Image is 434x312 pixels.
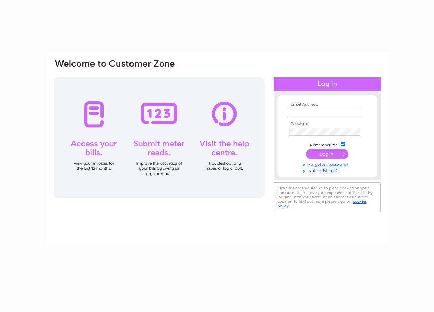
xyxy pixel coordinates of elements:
[287,102,367,107] th: Email Address:
[306,149,348,159] input: Submit
[287,122,367,126] th: Password:
[278,199,367,208] a: cookies policy
[287,141,367,148] td: Remember me?
[289,167,367,174] a: Not registered?
[274,182,381,212] div: Clear Business would like to place cookies on your computer to improve your experience of the sit...
[289,160,367,167] a: Forgotten password?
